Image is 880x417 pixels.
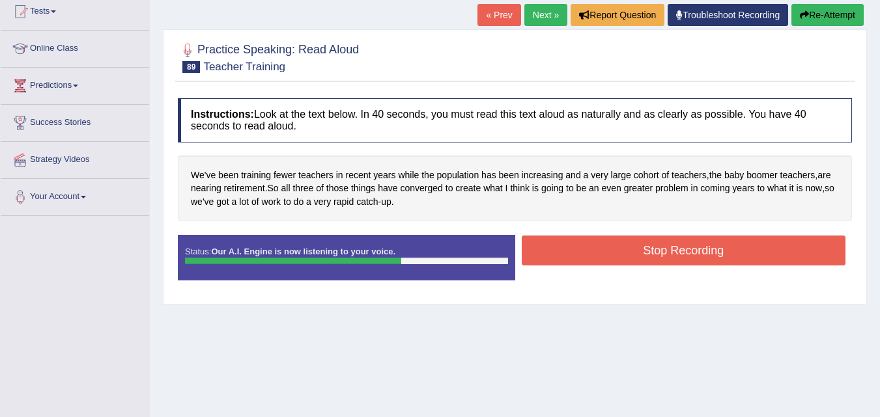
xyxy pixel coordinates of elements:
span: Click to see word definition [805,182,822,195]
button: Report Question [571,4,664,26]
span: Click to see word definition [691,182,698,195]
span: Click to see word definition [661,168,669,182]
span: Click to see word definition [239,195,249,209]
span: Click to see word definition [510,182,530,195]
span: Click to see word definition [634,168,659,182]
span: Click to see word definition [224,182,265,195]
span: Click to see word definition [241,168,271,182]
div: , , . , - . [178,155,852,222]
span: Click to see word definition [757,182,765,195]
span: Click to see word definition [602,182,621,195]
span: Click to see word definition [356,195,378,209]
span: Click to see word definition [591,168,608,182]
span: Click to see word definition [292,182,313,195]
a: Online Class [1,31,149,63]
a: Predictions [1,68,149,100]
span: Click to see word definition [732,182,754,195]
a: Your Account [1,179,149,211]
span: Click to see word definition [746,168,777,182]
div: Status: [178,235,515,280]
span: Click to see word definition [345,168,371,182]
a: « Prev [477,4,520,26]
span: Click to see word definition [216,195,229,209]
a: Success Stories [1,105,149,137]
b: Instructions: [191,109,254,120]
span: Click to see word definition [381,195,391,209]
span: Click to see word definition [298,168,334,182]
span: Click to see word definition [796,182,802,195]
span: Click to see word definition [336,168,343,182]
button: Stop Recording [522,235,846,265]
span: Click to see word definition [584,168,589,182]
span: Click to see word definition [326,182,348,195]
span: Click to see word definition [283,195,291,209]
a: Troubleshoot Recording [668,4,788,26]
h4: Look at the text below. In 40 seconds, you must read this text aloud as naturally and as clearly ... [178,98,852,142]
span: 89 [182,61,200,73]
span: Click to see word definition [400,182,442,195]
span: Click to see word definition [566,182,574,195]
span: Click to see word definition [316,182,324,195]
span: Click to see word definition [565,168,580,182]
a: Strategy Videos [1,142,149,174]
span: Click to see word definition [314,195,331,209]
span: Click to see word definition [251,195,259,209]
span: Click to see word definition [655,182,688,195]
span: Click to see word definition [191,195,214,209]
strong: Our A.I. Engine is now listening to your voice. [211,247,395,256]
span: Click to see word definition [373,168,395,182]
a: Next » [524,4,567,26]
span: Click to see word definition [817,168,830,182]
h2: Practice Speaking: Read Aloud [178,40,359,73]
span: Click to see word definition [218,168,238,182]
span: Click to see word definition [483,182,503,195]
span: Click to see word definition [294,195,304,209]
span: Click to see word definition [576,182,587,195]
span: Click to see word definition [191,168,216,182]
span: Click to see word definition [446,182,453,195]
span: Click to see word definition [306,195,311,209]
span: Click to see word definition [624,182,653,195]
span: Click to see word definition [589,182,599,195]
span: Click to see word definition [789,182,794,195]
span: Click to see word definition [378,182,397,195]
span: Click to see word definition [672,168,707,182]
button: Re-Attempt [791,4,864,26]
span: Click to see word definition [611,168,631,182]
span: Click to see word definition [541,182,563,195]
span: Click to see word definition [481,168,496,182]
span: Click to see word definition [767,182,787,195]
span: Click to see word definition [232,195,237,209]
span: Click to see word definition [262,195,281,209]
span: Click to see word definition [274,168,296,182]
span: Click to see word definition [191,182,221,195]
span: Click to see word definition [825,182,834,195]
span: Click to see word definition [709,168,722,182]
span: Click to see word definition [724,168,744,182]
span: Click to see word definition [334,195,354,209]
span: Click to see word definition [499,168,519,182]
span: Click to see word definition [281,182,291,195]
span: Click to see word definition [780,168,816,182]
span: Click to see word definition [351,182,375,195]
span: Click to see word definition [505,182,508,195]
span: Click to see word definition [532,182,539,195]
span: Click to see word definition [421,168,434,182]
span: Click to see word definition [398,168,419,182]
span: Click to see word definition [437,168,479,182]
span: Click to see word definition [700,182,730,195]
span: Click to see word definition [522,168,563,182]
small: Teacher Training [203,61,285,73]
span: Click to see word definition [268,182,279,195]
span: Click to see word definition [455,182,481,195]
